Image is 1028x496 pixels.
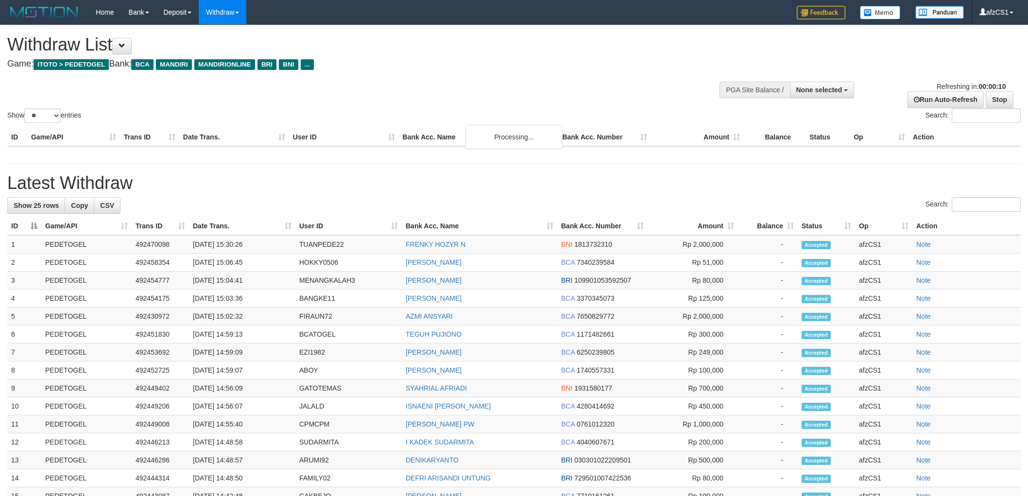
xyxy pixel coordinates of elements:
td: 13 [7,451,41,469]
span: Accepted [802,277,831,285]
td: - [738,379,798,397]
a: Note [916,420,931,428]
td: 492449402 [132,379,189,397]
a: Copy [65,197,94,214]
span: BCA [561,330,575,338]
td: 6 [7,325,41,343]
td: Rp 700,000 [648,379,738,397]
td: Rp 249,000 [648,343,738,361]
span: Accepted [802,241,831,249]
a: Note [916,258,931,266]
a: Note [916,402,931,410]
td: [DATE] 14:55:40 [189,415,295,433]
td: 492470098 [132,235,189,254]
td: Rp 100,000 [648,361,738,379]
h1: Latest Withdraw [7,173,1021,193]
span: Accepted [802,331,831,339]
th: Game/API: activate to sort column ascending [41,217,132,235]
td: afzCS1 [855,235,912,254]
a: Run Auto-Refresh [908,91,984,108]
a: [PERSON_NAME] [406,348,462,356]
h1: Withdraw List [7,35,676,54]
td: - [738,290,798,308]
td: 9 [7,379,41,397]
td: - [738,254,798,272]
td: 10 [7,397,41,415]
td: [DATE] 14:59:13 [189,325,295,343]
td: ARUMI92 [295,451,402,469]
strong: 00:00:10 [978,83,1006,90]
span: Refreshing in: [937,83,1006,90]
td: EZI1982 [295,343,402,361]
span: Show 25 rows [14,202,59,209]
td: - [738,451,798,469]
label: Show entries [7,108,81,123]
td: - [738,469,798,487]
span: Copy 1171482661 to clipboard [577,330,615,338]
span: CSV [100,202,114,209]
span: MANDIRI [156,59,192,70]
td: 492452725 [132,361,189,379]
td: HOKKY0506 [295,254,402,272]
span: Copy 109901053592507 to clipboard [574,276,631,284]
td: [DATE] 14:59:07 [189,361,295,379]
a: Note [916,348,931,356]
a: DENIKARYANTO [406,456,459,464]
td: afzCS1 [855,325,912,343]
a: Stop [986,91,1013,108]
td: 11 [7,415,41,433]
span: BCA [561,294,575,302]
td: afzCS1 [855,308,912,325]
td: 492453692 [132,343,189,361]
span: BCA [561,258,575,266]
label: Search: [925,197,1021,212]
th: Date Trans.: activate to sort column ascending [189,217,295,235]
th: Action [912,217,1021,235]
td: PEDETOGEL [41,254,132,272]
td: Rp 80,000 [648,272,738,290]
a: ISNAENI [PERSON_NAME] [406,402,491,410]
a: Note [916,294,931,302]
td: PEDETOGEL [41,325,132,343]
span: Copy 1740557331 to clipboard [577,366,615,374]
a: Note [916,240,931,248]
td: - [738,272,798,290]
td: FAMILY02 [295,469,402,487]
span: Accepted [802,313,831,321]
span: BCA [561,438,575,446]
th: Status [805,128,850,146]
span: Copy 3370345073 to clipboard [577,294,615,302]
img: panduan.png [915,6,964,19]
th: User ID: activate to sort column ascending [295,217,402,235]
th: Status: activate to sort column ascending [798,217,855,235]
span: Copy 729501007422536 to clipboard [574,474,631,482]
td: Rp 80,000 [648,469,738,487]
td: 492458354 [132,254,189,272]
a: [PERSON_NAME] [406,366,462,374]
td: PEDETOGEL [41,361,132,379]
td: [DATE] 14:56:07 [189,397,295,415]
td: - [738,235,798,254]
td: 3 [7,272,41,290]
th: Balance: activate to sort column ascending [738,217,798,235]
td: [DATE] 15:03:36 [189,290,295,308]
th: Bank Acc. Name [399,128,559,146]
span: Accepted [802,439,831,447]
h4: Game: Bank: [7,59,676,69]
td: BANGKE11 [295,290,402,308]
td: - [738,433,798,451]
td: 12 [7,433,41,451]
th: Op: activate to sort column ascending [855,217,912,235]
span: BRI [257,59,276,70]
td: - [738,361,798,379]
span: Accepted [802,403,831,411]
th: Amount: activate to sort column ascending [648,217,738,235]
td: Rp 500,000 [648,451,738,469]
td: FIRAUN72 [295,308,402,325]
a: CSV [94,197,120,214]
td: [DATE] 14:48:58 [189,433,295,451]
td: 8 [7,361,41,379]
label: Search: [925,108,1021,123]
span: Copy 030301022209501 to clipboard [574,456,631,464]
td: [DATE] 14:56:09 [189,379,295,397]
